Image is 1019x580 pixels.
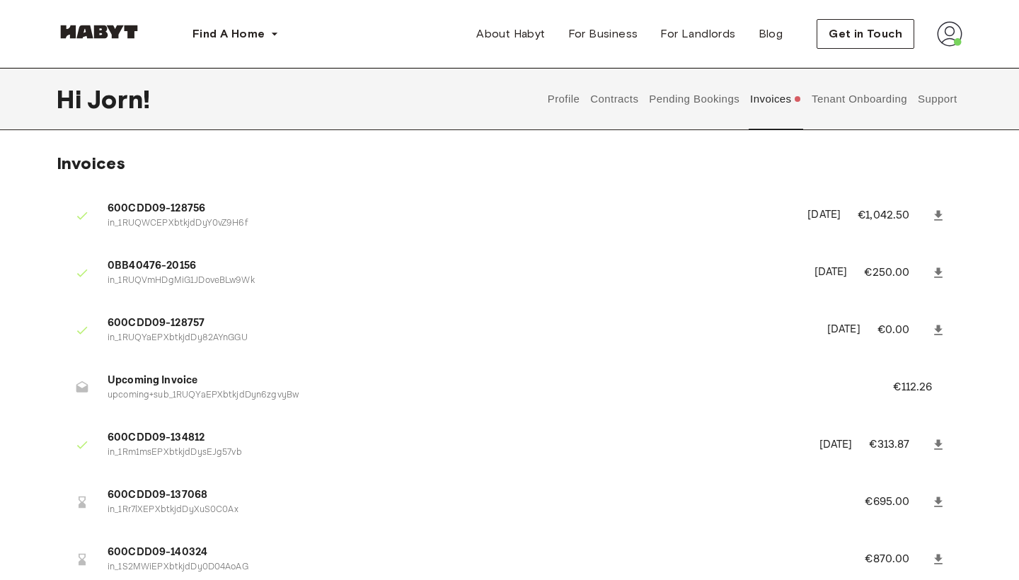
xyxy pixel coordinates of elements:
p: in_1Rm1msEPXbtkjdDysEJg57vb [108,446,802,460]
span: 600CDD09-137068 [108,487,831,504]
a: About Habyt [465,20,556,48]
p: €1,042.50 [858,207,928,224]
p: in_1S2MWiEPXbtkjdDy0D04AoAG [108,561,831,574]
img: Habyt [57,25,142,39]
p: €250.00 [864,265,928,282]
a: Blog [747,20,795,48]
span: Get in Touch [829,25,902,42]
p: in_1RUQYaEPXbtkjdDy82AYnGGU [108,332,810,345]
p: [DATE] [814,265,848,281]
p: [DATE] [819,437,853,453]
p: in_1Rr7lXEPXbtkjdDyXuS0C0Ax [108,504,831,517]
p: €0.00 [877,322,928,339]
a: For Landlords [649,20,747,48]
p: €695.00 [865,494,928,511]
span: 600CDD09-134812 [108,430,802,446]
span: Blog [759,25,783,42]
span: For Business [568,25,638,42]
span: Hi [57,84,87,114]
button: Find A Home [181,20,290,48]
span: Jorn ! [87,84,150,114]
span: About Habyt [476,25,545,42]
span: Upcoming Invoice [108,373,859,389]
span: Invoices [57,153,125,173]
button: Get in Touch [817,19,914,49]
p: [DATE] [827,322,860,338]
span: 0BB40476-20156 [108,258,798,274]
a: For Business [557,20,650,48]
span: 600CDD09-128756 [108,201,790,217]
p: in_1RUQWCEPXbtkjdDyY0vZ9H6f [108,217,790,231]
div: user profile tabs [542,68,962,130]
span: Find A Home [192,25,265,42]
p: €112.26 [893,379,951,396]
span: 600CDD09-128757 [108,315,810,332]
img: avatar [937,21,962,47]
p: [DATE] [807,207,841,224]
span: For Landlords [660,25,735,42]
button: Support [916,68,959,130]
button: Profile [546,68,582,130]
button: Contracts [589,68,640,130]
p: upcoming+sub_1RUQYaEPXbtkjdDyn6zgvyBw [108,389,859,402]
p: €870.00 [865,551,928,568]
p: in_1RUQVmHDgMiG1JDoveBLw9Wk [108,274,798,288]
span: 600CDD09-140324 [108,545,831,561]
p: €313.87 [869,436,928,453]
button: Invoices [749,68,803,130]
button: Pending Bookings [647,68,742,130]
button: Tenant Onboarding [810,68,909,130]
